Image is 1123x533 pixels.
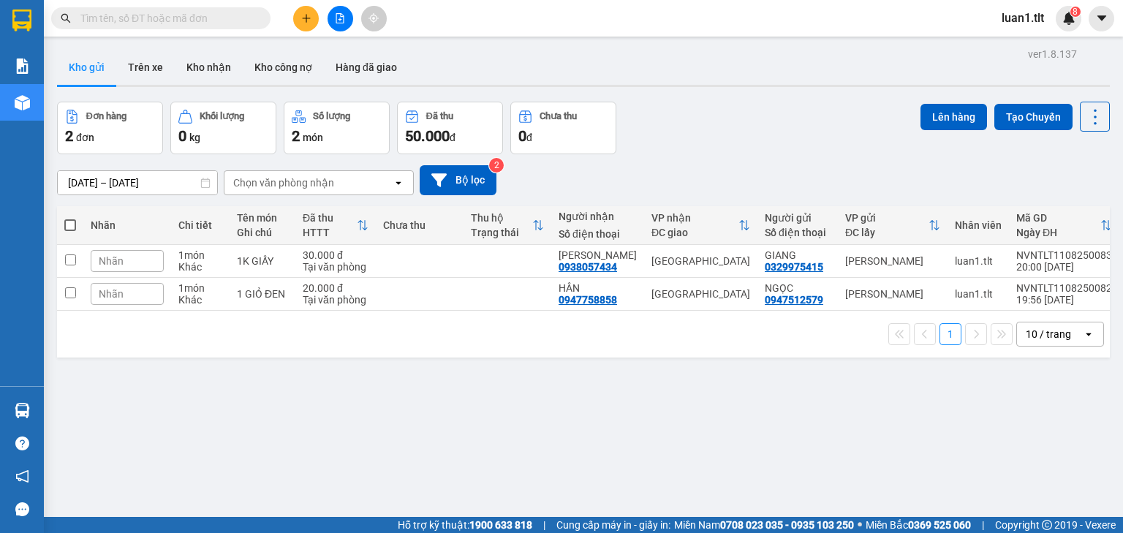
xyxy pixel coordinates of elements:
button: caret-down [1089,6,1114,31]
span: caret-down [1095,12,1108,25]
button: 1 [939,323,961,345]
button: plus [293,6,319,31]
button: Lên hàng [920,104,987,130]
div: Chi tiết [178,219,222,231]
span: luan1.tlt [990,9,1056,27]
button: Bộ lọc [420,165,496,195]
div: Khác [178,261,222,273]
div: Tại văn phòng [303,261,368,273]
div: VP nhận [651,212,738,224]
div: Đã thu [426,111,453,121]
div: 0329975415 [765,261,823,273]
img: solution-icon [15,58,30,74]
th: Toggle SortBy [1009,206,1119,245]
div: KIM PHÁT [559,249,637,261]
span: Miền Nam [674,517,854,533]
img: warehouse-icon [15,95,30,110]
button: aim [361,6,387,31]
div: 19:56 [DATE] [1016,294,1112,306]
span: | [982,517,984,533]
div: Trạng thái [471,227,532,238]
div: Chưa thu [540,111,577,121]
button: Đã thu50.000đ [397,102,503,154]
div: 1K GIẤY [237,255,288,267]
div: Tên món [237,212,288,224]
strong: 1900 633 818 [469,519,532,531]
span: món [303,132,323,143]
div: HÂN [559,282,637,294]
div: [PERSON_NAME] [845,288,940,300]
span: kg [189,132,200,143]
div: Nhân viên [955,219,1002,231]
span: Cung cấp máy in - giấy in: [556,517,670,533]
div: [GEOGRAPHIC_DATA] [651,288,750,300]
div: 30.000 đ [303,249,368,261]
div: HTTT [303,227,357,238]
span: đ [450,132,455,143]
div: 1 món [178,282,222,294]
span: ⚪️ [858,522,862,528]
div: Đơn hàng [86,111,126,121]
div: luan1.tlt [955,255,1002,267]
div: Người gửi [765,212,831,224]
div: ĐC giao [651,227,738,238]
svg: open [1083,328,1094,340]
button: Trên xe [116,50,175,85]
span: Nhãn [99,288,124,300]
strong: 0369 525 060 [908,519,971,531]
div: GIANG [765,249,831,261]
div: Người nhận [559,211,637,222]
div: VP gửi [845,212,929,224]
div: 1 món [178,249,222,261]
span: 0 [178,127,186,145]
div: Chưa thu [383,219,456,231]
div: 10 / trang [1026,327,1071,341]
strong: 0708 023 035 - 0935 103 250 [720,519,854,531]
button: Hàng đã giao [324,50,409,85]
span: search [61,13,71,23]
div: Khối lượng [200,111,244,121]
button: Kho gửi [57,50,116,85]
span: Nhãn [99,255,124,267]
span: copyright [1042,520,1052,530]
svg: open [393,177,404,189]
th: Toggle SortBy [464,206,551,245]
div: Thu hộ [471,212,532,224]
span: Hỗ trợ kỹ thuật: [398,517,532,533]
th: Toggle SortBy [295,206,376,245]
div: NVNTLT1108250083 [1016,249,1112,261]
div: Số điện thoại [765,227,831,238]
div: Tại văn phòng [303,294,368,306]
span: 0 [518,127,526,145]
span: file-add [335,13,345,23]
button: Kho công nợ [243,50,324,85]
button: file-add [328,6,353,31]
sup: 8 [1070,7,1081,17]
span: 2 [292,127,300,145]
span: đ [526,132,532,143]
div: Ghi chú [237,227,288,238]
span: aim [368,13,379,23]
sup: 2 [489,158,504,173]
span: question-circle [15,436,29,450]
span: message [15,502,29,516]
button: Số lượng2món [284,102,390,154]
div: [PERSON_NAME] [845,255,940,267]
div: Chọn văn phòng nhận [233,175,334,190]
div: ĐC lấy [845,227,929,238]
span: plus [301,13,311,23]
div: Số lượng [313,111,350,121]
button: Tạo Chuyến [994,104,1073,130]
div: Số điện thoại [559,228,637,240]
button: Chưa thu0đ [510,102,616,154]
img: warehouse-icon [15,403,30,418]
th: Toggle SortBy [644,206,757,245]
img: icon-new-feature [1062,12,1075,25]
div: [GEOGRAPHIC_DATA] [651,255,750,267]
span: 50.000 [405,127,450,145]
button: Kho nhận [175,50,243,85]
div: NVNTLT1108250082 [1016,282,1112,294]
input: Select a date range. [58,171,217,194]
span: Miền Bắc [866,517,971,533]
div: Mã GD [1016,212,1100,224]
